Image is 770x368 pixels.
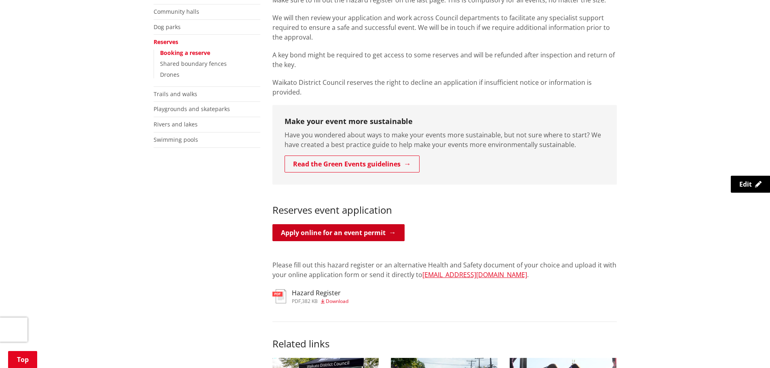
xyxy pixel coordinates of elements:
a: [EMAIL_ADDRESS][DOMAIN_NAME] [422,270,527,279]
div: , [292,299,348,304]
h3: Reserves event application [272,193,617,216]
span: Edit [739,180,752,189]
span: 382 KB [302,298,318,305]
p: Waikato District Council reserves the right to decline an application if insufficient notice or i... [272,78,617,97]
h3: Make your event more sustainable [285,117,605,126]
h3: Related links [272,322,617,350]
a: Rivers and lakes [154,120,198,128]
a: Read the Green Events guidelines [285,156,420,172]
span: Download [326,298,348,305]
a: Trails and walks [154,90,197,98]
a: Drones [160,71,179,78]
h3: Hazard Register [292,289,348,297]
a: Swimming pools [154,136,198,143]
a: Reserves [154,38,178,46]
span: pdf [292,298,301,305]
a: Top [8,351,37,368]
a: Playgrounds and skateparks [154,105,230,113]
a: Hazard Register pdf,382 KB Download [272,289,348,304]
img: document-pdf.svg [272,289,286,303]
a: Dog parks [154,23,181,31]
a: Community halls [154,8,199,15]
a: Apply online for an event permit [272,224,405,241]
div: Please fill out this hazard register or an alternative Health and Safety document of your choice ... [272,250,617,289]
p: A key bond might be required to get access to some reserves and will be refunded after inspection... [272,50,617,69]
iframe: Messenger Launcher [733,334,762,363]
a: Shared boundary fences [160,60,227,67]
a: Booking a reserve [160,49,210,57]
p: Have you wondered about ways to make your events more sustainable, but not sure where to start? W... [285,130,605,149]
a: Edit [731,176,770,193]
p: We will then review your application and work across Council departments to facilitate any specia... [272,13,617,42]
